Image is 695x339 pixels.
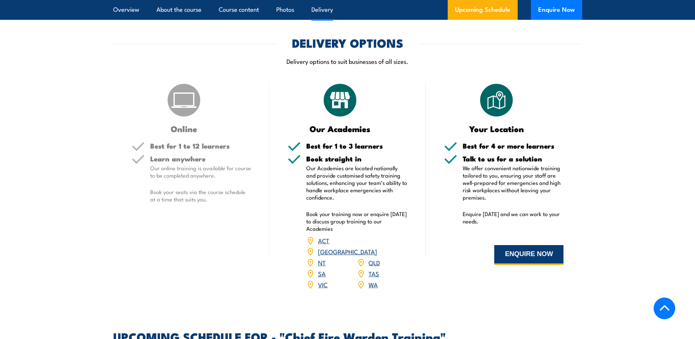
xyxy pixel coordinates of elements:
[306,142,407,149] h5: Best for 1 to 3 learners
[150,155,251,162] h5: Learn anywhere
[463,142,564,149] h5: Best for 4 or more learners
[150,164,251,179] p: Our online training is available for course to be completed anywhere.
[318,258,326,267] a: NT
[288,124,393,133] h3: Our Academies
[463,210,564,225] p: Enquire [DATE] and we can work to your needs.
[369,269,379,278] a: TAS
[150,188,251,203] p: Book your seats via the course schedule at a time that suits you.
[494,245,563,265] button: ENQUIRE NOW
[369,280,378,289] a: WA
[369,258,380,267] a: QLD
[444,124,549,133] h3: Your Location
[318,280,328,289] a: VIC
[318,269,326,278] a: SA
[150,142,251,149] h5: Best for 1 to 12 learners
[306,155,407,162] h5: Book straight in
[306,164,407,201] p: Our Academies are located nationally and provide customised safety training solutions, enhancing ...
[292,37,403,48] h2: DELIVERY OPTIONS
[132,124,237,133] h3: Online
[318,247,377,256] a: [GEOGRAPHIC_DATA]
[463,164,564,201] p: We offer convenient nationwide training tailored to you, ensuring your staff are well-prepared fo...
[318,236,329,245] a: ACT
[113,57,582,65] p: Delivery options to suit businesses of all sizes.
[463,155,564,162] h5: Talk to us for a solution
[306,210,407,232] p: Book your training now or enquire [DATE] to discuss group training to our Academies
